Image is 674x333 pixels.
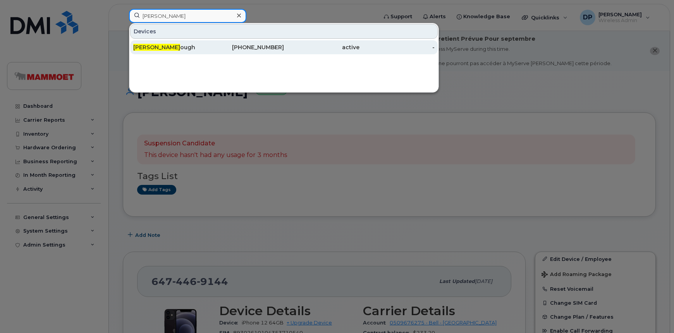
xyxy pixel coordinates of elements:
[284,43,359,51] div: active
[359,43,435,51] div: -
[209,43,284,51] div: [PHONE_NUMBER]
[133,43,209,51] div: ough
[640,299,668,327] iframe: Messenger Launcher
[133,44,180,51] span: [PERSON_NAME]
[130,40,438,54] a: [PERSON_NAME]ough[PHONE_NUMBER]active-
[130,24,438,39] div: Devices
